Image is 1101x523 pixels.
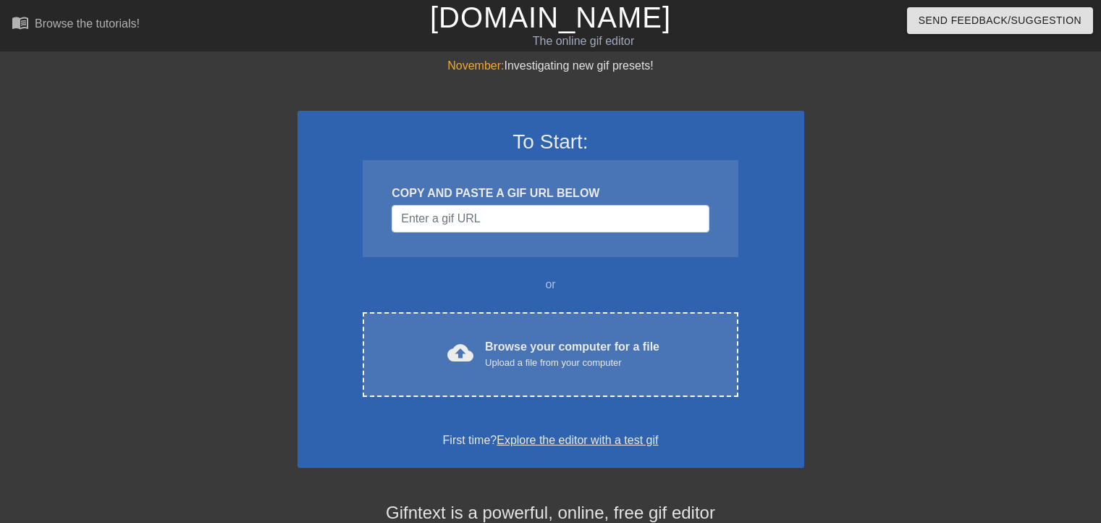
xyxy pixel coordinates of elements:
[316,130,785,154] h3: To Start:
[919,12,1081,30] span: Send Feedback/Suggestion
[316,432,785,449] div: First time?
[497,434,658,446] a: Explore the editor with a test gif
[447,340,473,366] span: cloud_upload
[485,338,659,370] div: Browse your computer for a file
[447,59,504,72] span: November:
[35,17,140,30] div: Browse the tutorials!
[374,33,793,50] div: The online gif editor
[392,185,709,202] div: COPY AND PASTE A GIF URL BELOW
[907,7,1093,34] button: Send Feedback/Suggestion
[12,14,29,31] span: menu_book
[392,205,709,233] input: Username
[12,14,140,36] a: Browse the tutorials!
[335,276,767,293] div: or
[485,356,659,370] div: Upload a file from your computer
[298,57,804,75] div: Investigating new gif presets!
[430,1,671,33] a: [DOMAIN_NAME]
